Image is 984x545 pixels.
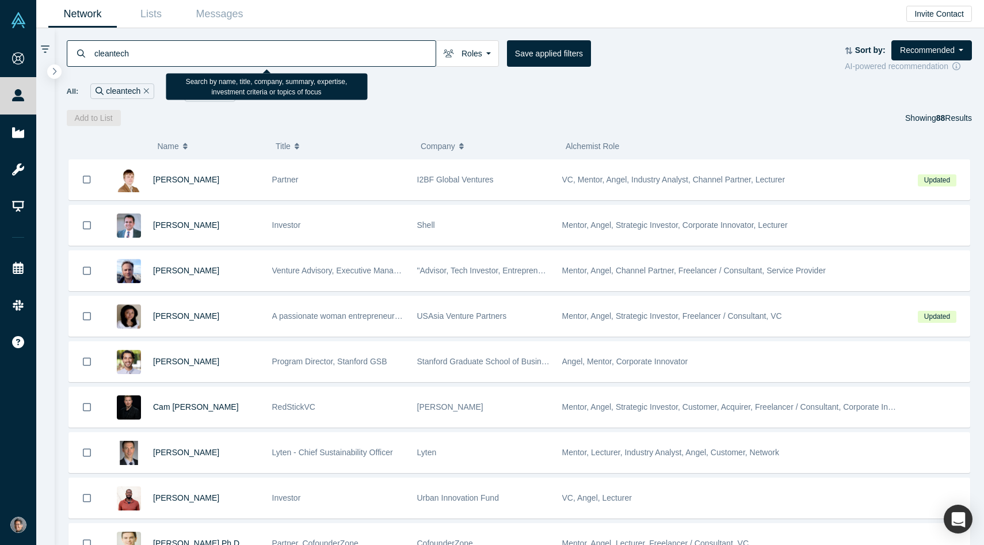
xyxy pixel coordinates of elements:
[10,517,26,533] img: Charles Han's Account
[436,40,499,67] button: Roles
[153,311,219,321] a: [PERSON_NAME]
[153,220,219,230] a: [PERSON_NAME]
[906,6,972,22] button: Invite Contact
[855,45,886,55] strong: Sort by:
[417,220,435,230] span: Shell
[562,493,632,502] span: VC, Angel, Lecturer
[48,1,117,28] a: Network
[276,134,409,158] button: Title
[117,168,141,192] img: Alexander Korchevsky's Profile Image
[117,214,141,238] img: Vikas Gupta's Profile Image
[90,83,154,99] div: cleantech
[140,85,149,98] button: Remove Filter
[562,448,779,457] span: Mentor, Lecturer, Industry Analyst, Angel, Customer, Network
[67,86,79,97] span: All:
[157,134,178,158] span: Name
[153,448,219,457] a: [PERSON_NAME]
[272,357,387,366] span: Program Director, Stanford GSB
[417,402,483,411] span: [PERSON_NAME]
[845,60,972,73] div: AI-powered recommendation
[562,311,782,321] span: Mentor, Angel, Strategic Investor, Freelancer / Consultant, VC
[905,110,972,126] div: Showing
[117,259,141,283] img: Thomas Vogel's Profile Image
[918,174,956,186] span: Updated
[918,311,956,323] span: Updated
[117,350,141,374] img: Sacha Ledan's Profile Image
[117,441,141,465] img: Keith Norman's Profile Image
[562,266,826,275] span: Mentor, Angel, Channel Partner, Freelancer / Consultant, Service Provider
[936,113,945,123] strong: 88
[67,110,121,126] button: Add to List
[272,402,315,411] span: RedStickVC
[153,357,219,366] a: [PERSON_NAME]
[936,113,972,123] span: Results
[272,266,436,275] span: Venture Advisory, Executive Management, VC
[417,448,437,457] span: Lyten
[153,493,219,502] a: [PERSON_NAME]
[272,220,301,230] span: Investor
[117,304,141,329] img: Akemi Koda's Profile Image
[10,12,26,28] img: Alchemist Vault Logo
[272,493,301,502] span: Investor
[417,266,552,275] span: "Advisor, Tech Investor, Entrepreneur"
[272,448,393,457] span: Lyten - Chief Sustainability Officer
[891,40,972,60] button: Recommended
[188,83,233,99] div: Angels
[219,85,227,98] button: Remove Filter
[117,1,185,28] a: Lists
[69,251,105,291] button: Bookmark
[117,395,141,420] img: Cam Crowder's Profile Image
[185,1,254,28] a: Messages
[153,266,219,275] a: [PERSON_NAME]
[69,387,105,427] button: Bookmark
[69,205,105,245] button: Bookmark
[562,357,688,366] span: Angel, Mentor, Corporate Innovator
[562,175,785,184] span: VC, Mentor, Angel, Industry Analyst, Channel Partner, Lecturer
[153,175,219,184] a: [PERSON_NAME]
[69,342,105,382] button: Bookmark
[566,142,619,151] span: Alchemist Role
[421,134,554,158] button: Company
[153,402,239,411] a: Cam [PERSON_NAME]
[417,493,499,502] span: Urban Innovation Fund
[562,220,788,230] span: Mentor, Angel, Strategic Investor, Corporate Innovator, Lecturer
[421,134,455,158] span: Company
[417,357,554,366] span: Stanford Graduate School of Business
[69,433,105,472] button: Bookmark
[417,175,494,184] span: I2BF Global Ventures
[417,311,507,321] span: USAsia Venture Partners
[117,486,141,510] img: Jenieri Cyrus's Profile Image
[507,40,591,67] button: Save applied filters
[276,134,291,158] span: Title
[157,134,264,158] button: Name
[562,402,949,411] span: Mentor, Angel, Strategic Investor, Customer, Acquirer, Freelancer / Consultant, Corporate Innovat...
[93,40,436,67] input: Search by name, title, company, summary, expertise, investment criteria or topics of focus
[272,175,299,184] span: Partner
[69,478,105,518] button: Bookmark
[272,311,467,321] span: A passionate woman entrepreneur and angles investor
[69,159,105,200] button: Bookmark
[69,296,105,336] button: Bookmark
